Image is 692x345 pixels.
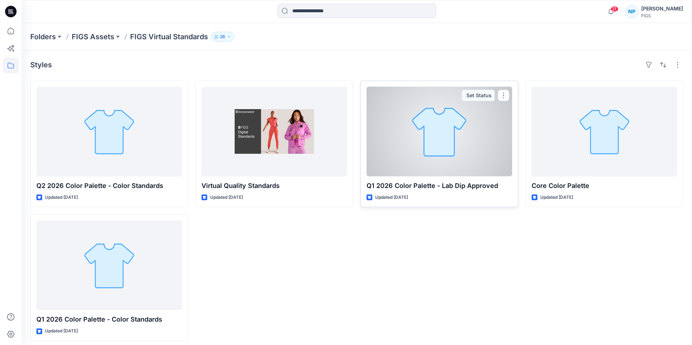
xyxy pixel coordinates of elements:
[72,32,114,42] a: FIGS Assets
[130,32,208,42] p: FIGS Virtual Standards
[36,314,182,324] p: Q1 2026 Color Palette - Color Standards
[611,6,618,12] span: 21
[30,61,52,69] h4: Styles
[36,220,182,310] a: Q1 2026 Color Palette - Color Standards
[367,181,512,191] p: Q1 2026 Color Palette - Lab Dip Approved
[641,4,683,13] div: [PERSON_NAME]
[45,194,78,201] p: Updated [DATE]
[641,13,683,18] div: FIGS
[532,181,677,191] p: Core Color Palette
[625,5,638,18] div: NP
[36,87,182,176] a: Q2 2026 Color Palette - Color Standards
[375,194,408,201] p: Updated [DATE]
[220,33,225,41] p: 26
[211,32,234,42] button: 26
[367,87,512,176] a: Q1 2026 Color Palette - Lab Dip Approved
[210,194,243,201] p: Updated [DATE]
[45,327,78,335] p: Updated [DATE]
[36,181,182,191] p: Q2 2026 Color Palette - Color Standards
[30,32,56,42] a: Folders
[201,181,347,191] p: Virtual Quality Standards
[540,194,573,201] p: Updated [DATE]
[201,87,347,176] a: Virtual Quality Standards
[532,87,677,176] a: Core Color Palette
